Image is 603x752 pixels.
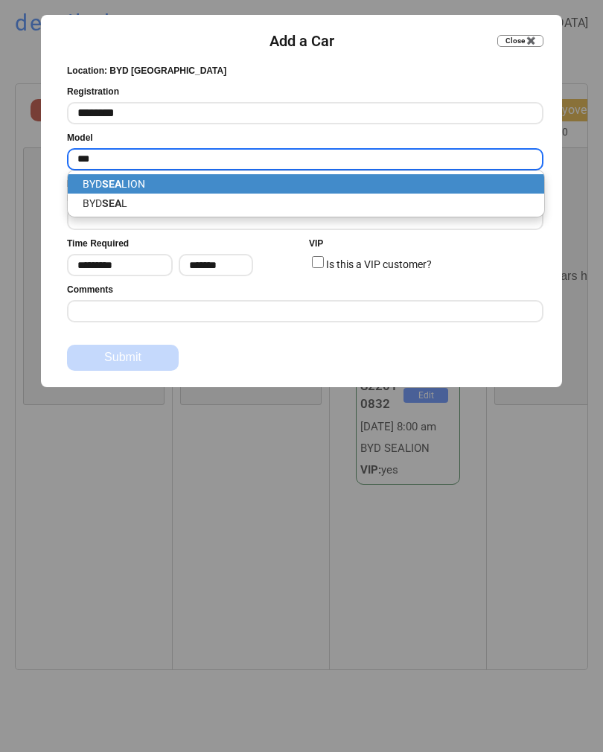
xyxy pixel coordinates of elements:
[497,35,543,47] button: Close ✖️
[102,178,121,190] strong: SEA
[67,132,93,144] div: Model
[67,345,179,371] button: Submit
[67,65,226,77] div: Location: BYD [GEOGRAPHIC_DATA]
[102,197,121,209] strong: SEA
[309,238,323,250] div: VIP
[67,86,119,98] div: Registration
[67,238,129,250] div: Time Required
[67,284,113,296] div: Comments
[68,174,544,194] p: BYD LION
[269,31,334,51] div: Add a Car
[326,258,432,270] label: Is this a VIP customer?
[68,194,544,213] p: BYD L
